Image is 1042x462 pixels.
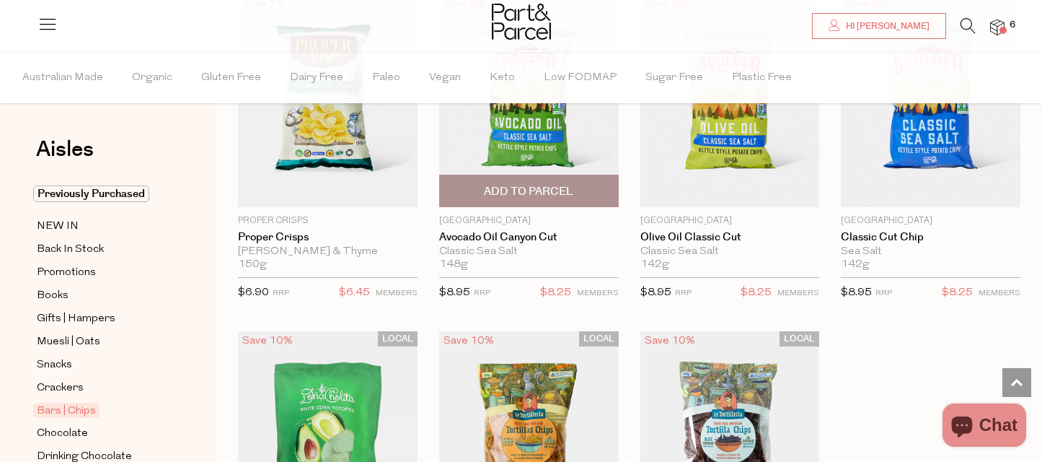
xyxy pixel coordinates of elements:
small: RRP [474,289,490,297]
span: 142g [841,258,870,271]
span: $8.25 [741,284,772,302]
p: [GEOGRAPHIC_DATA] [640,214,820,227]
span: $8.25 [942,284,973,302]
span: Sugar Free [645,53,703,103]
span: $8.25 [540,284,571,302]
div: Sea Salt [841,245,1020,258]
small: MEMBERS [777,289,819,297]
span: Bars | Chips [33,403,100,418]
span: Books [37,287,69,305]
span: LOCAL [378,331,418,346]
a: NEW IN [37,217,168,235]
span: NEW IN [37,218,79,235]
span: Low FODMAP [544,53,617,103]
span: Muesli | Oats [37,334,100,351]
span: 6 [1006,19,1019,32]
span: Organic [132,53,172,103]
small: RRP [875,289,892,297]
span: Chocolate [37,425,88,443]
a: Promotions [37,263,168,282]
span: 150g [238,258,267,271]
span: 142g [640,258,669,271]
div: Classic Sea Salt [640,245,820,258]
a: Hi [PERSON_NAME] [812,13,946,39]
span: $8.95 [439,287,470,298]
span: $8.95 [640,287,671,298]
a: Chocolate [37,424,168,443]
span: $6.90 [238,287,269,298]
span: Keto [490,53,515,103]
div: Save 10% [238,331,297,351]
span: LOCAL [579,331,619,346]
a: Gifts | Hampers [37,310,168,328]
small: MEMBERS [577,289,619,297]
div: [PERSON_NAME] & Thyme [238,245,418,258]
div: Save 10% [640,331,699,351]
a: Crackers [37,379,168,397]
span: Back In Stock [37,241,104,258]
span: Aisles [36,134,94,165]
inbox-online-store-chat: Shopify online store chat [938,404,1030,450]
a: Previously Purchased [37,186,168,203]
a: Books [37,287,168,305]
span: Add To Parcel [484,184,573,199]
small: RRP [273,289,289,297]
span: Gifts | Hampers [37,310,115,328]
a: Avocado Oil Canyon Cut [439,231,619,244]
p: [GEOGRAPHIC_DATA] [439,214,619,227]
a: Proper Crisps [238,231,418,244]
a: Olive Oil Classic Cut [640,231,820,244]
a: Aisles [36,139,94,175]
a: Classic Cut Chip [841,231,1020,244]
div: Save 10% [439,331,498,351]
span: $6.45 [339,284,370,302]
span: Previously Purchased [33,186,149,202]
a: Back In Stock [37,240,168,258]
span: Gluten Free [201,53,261,103]
span: Vegan [429,53,461,103]
span: Snacks [37,357,72,374]
a: 6 [990,19,1005,35]
small: MEMBERS [376,289,418,297]
small: RRP [675,289,692,297]
span: Crackers [37,380,84,397]
a: Snacks [37,356,168,374]
div: Classic Sea Salt [439,245,619,258]
span: $8.95 [841,287,872,298]
a: Bars | Chips [37,402,168,419]
small: MEMBERS [979,289,1020,297]
span: Promotions [37,264,96,282]
span: Hi [PERSON_NAME] [842,20,930,32]
a: Muesli | Oats [37,333,168,351]
button: Add To Parcel [439,175,619,207]
p: [GEOGRAPHIC_DATA] [841,214,1020,227]
img: Part&Parcel [492,4,551,40]
p: Proper Crisps [238,214,418,227]
span: Plastic Free [732,53,792,103]
span: LOCAL [780,331,819,346]
span: Paleo [372,53,400,103]
span: Dairy Free [290,53,343,103]
span: Australian Made [22,53,103,103]
span: 148g [439,258,468,271]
